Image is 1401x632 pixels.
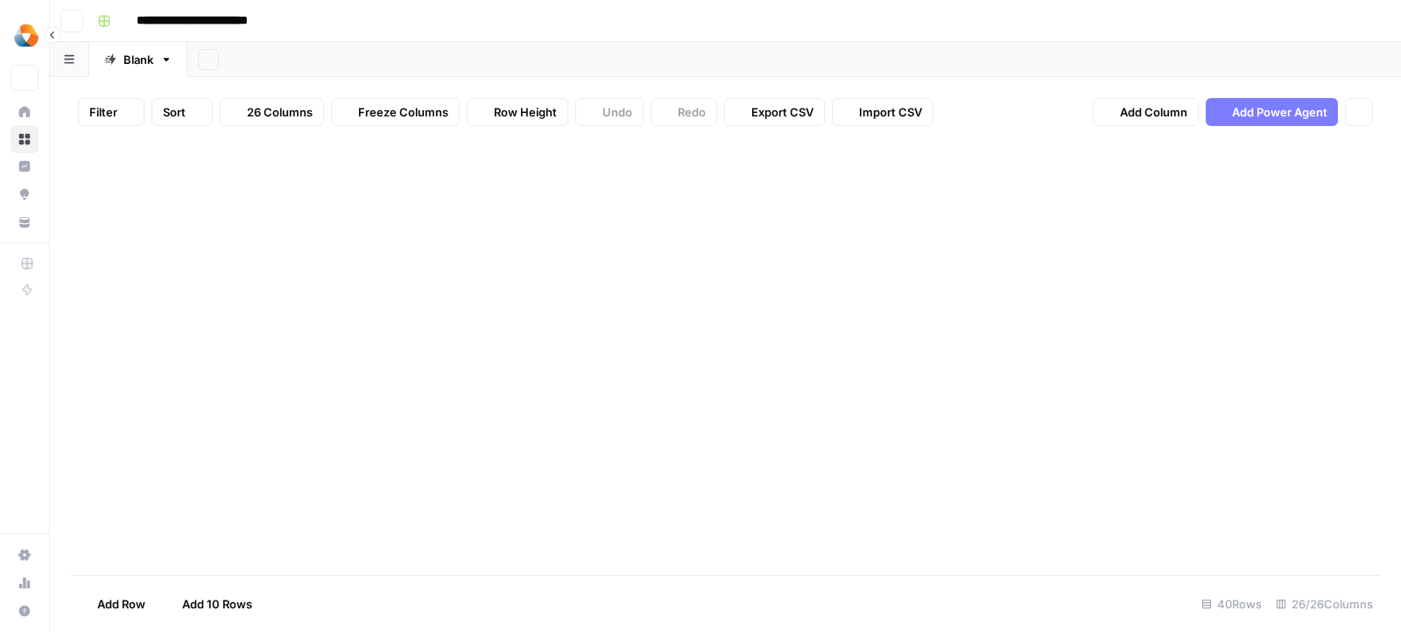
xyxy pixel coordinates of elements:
[1232,103,1327,121] span: Add Power Agent
[678,103,706,121] span: Redo
[11,20,42,52] img: Milengo Logo
[832,98,933,126] button: Import CSV
[1120,103,1187,121] span: Add Column
[247,103,313,121] span: 26 Columns
[651,98,717,126] button: Redo
[220,98,324,126] button: 26 Columns
[724,98,825,126] button: Export CSV
[182,595,252,613] span: Add 10 Rows
[11,541,39,569] a: Settings
[97,595,145,613] span: Add Row
[751,103,813,121] span: Export CSV
[1093,98,1199,126] button: Add Column
[11,569,39,597] a: Usage
[123,51,153,68] div: Blank
[11,152,39,180] a: Insights
[331,98,460,126] button: Freeze Columns
[859,103,922,121] span: Import CSV
[151,98,213,126] button: Sort
[11,208,39,236] a: Your Data
[602,103,632,121] span: Undo
[467,98,568,126] button: Row Height
[89,42,187,77] a: Blank
[89,103,117,121] span: Filter
[11,597,39,625] button: Help + Support
[11,14,39,58] button: Workspace: Milengo
[1206,98,1338,126] button: Add Power Agent
[1194,590,1269,618] div: 40 Rows
[78,98,144,126] button: Filter
[1269,590,1380,618] div: 26/26 Columns
[156,590,263,618] button: Add 10 Rows
[358,103,448,121] span: Freeze Columns
[494,103,557,121] span: Row Height
[11,125,39,153] a: Browse
[575,98,644,126] button: Undo
[11,180,39,208] a: Opportunities
[163,103,186,121] span: Sort
[71,590,156,618] button: Add Row
[11,98,39,126] a: Home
